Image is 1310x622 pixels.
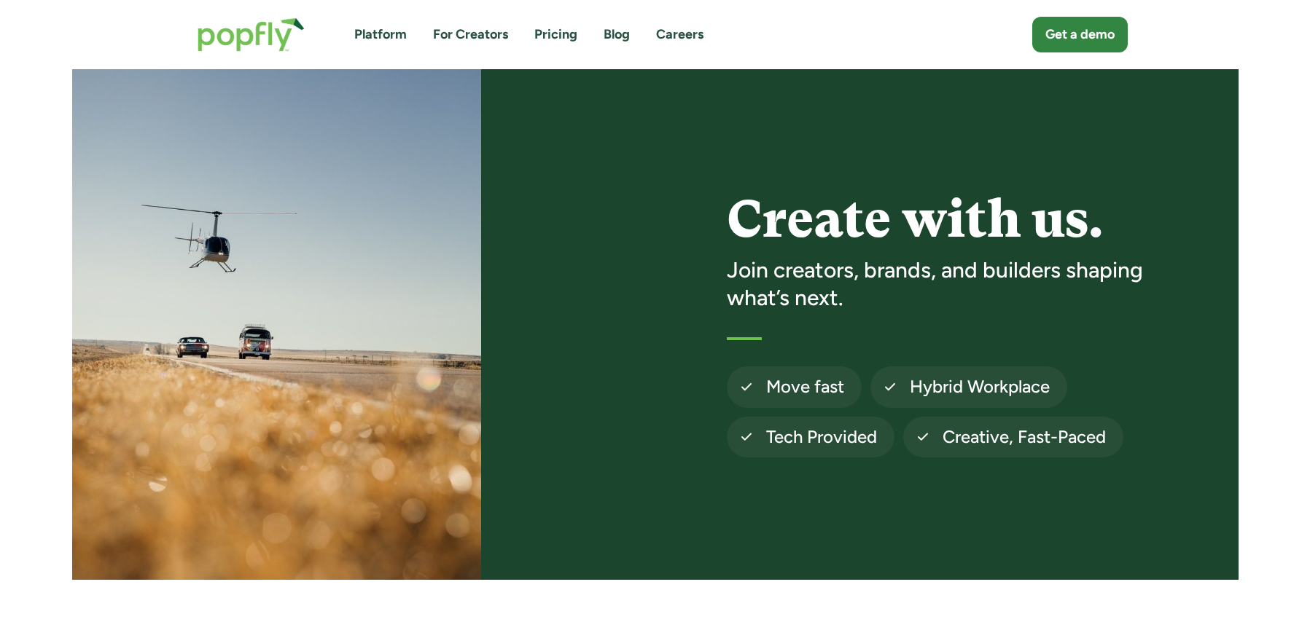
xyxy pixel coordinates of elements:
div: Get a demo [1045,25,1115,44]
h4: Move fast [766,375,844,398]
h4: Creative, Fast-Paced [943,425,1106,449]
h3: Join creators, brands, and builders shaping what’s next. [727,256,1167,311]
h1: Create with us. [727,192,1167,248]
a: home [183,3,319,66]
a: For Creators [433,25,508,44]
a: Careers [656,25,703,44]
a: Pricing [534,25,577,44]
a: Platform [354,25,407,44]
a: Get a demo [1032,17,1128,52]
h4: Tech Provided [766,425,877,449]
a: Blog [604,25,630,44]
h4: Hybrid Workplace [910,375,1050,398]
